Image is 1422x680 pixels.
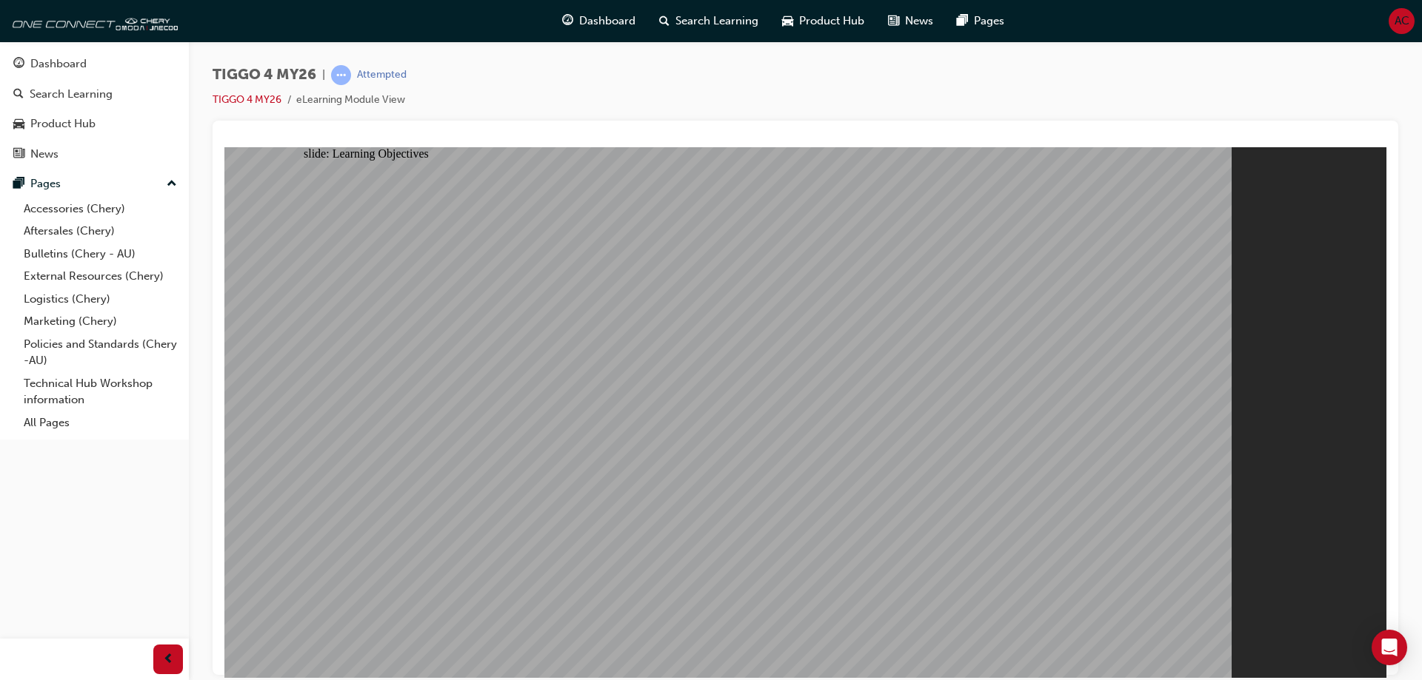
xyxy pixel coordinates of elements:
[1395,13,1409,30] span: AC
[213,67,316,84] span: TIGGO 4 MY26
[888,12,899,30] span: news-icon
[6,170,183,198] button: Pages
[13,178,24,191] span: pages-icon
[18,243,183,266] a: Bulletins (Chery - AU)
[550,6,647,36] a: guage-iconDashboard
[18,411,183,434] a: All Pages
[18,265,183,288] a: External Resources (Chery)
[18,198,183,221] a: Accessories (Chery)
[13,118,24,131] span: car-icon
[18,288,183,311] a: Logistics (Chery)
[30,115,96,132] div: Product Hub
[30,86,113,103] div: Search Learning
[30,175,61,192] div: Pages
[331,65,351,85] span: learningRecordVerb_ATTEMPT-icon
[13,58,24,71] span: guage-icon
[6,50,183,78] a: Dashboard
[1389,8,1415,34] button: AC
[296,92,405,109] li: eLearning Module View
[6,47,183,170] button: DashboardSearch LearningProduct HubNews
[579,13,635,30] span: Dashboard
[30,146,59,163] div: News
[30,55,87,73] div: Dashboard
[18,220,183,243] a: Aftersales (Chery)
[322,67,325,84] span: |
[562,12,573,30] span: guage-icon
[945,6,1016,36] a: pages-iconPages
[876,6,945,36] a: news-iconNews
[18,372,183,411] a: Technical Hub Workshop information
[675,13,758,30] span: Search Learning
[18,310,183,333] a: Marketing (Chery)
[357,68,407,82] div: Attempted
[13,88,24,101] span: search-icon
[163,650,174,669] span: prev-icon
[799,13,864,30] span: Product Hub
[167,175,177,194] span: up-icon
[974,13,1004,30] span: Pages
[647,6,770,36] a: search-iconSearch Learning
[6,110,183,138] a: Product Hub
[13,148,24,161] span: news-icon
[957,12,968,30] span: pages-icon
[782,12,793,30] span: car-icon
[6,81,183,108] a: Search Learning
[213,93,281,106] a: TIGGO 4 MY26
[7,6,178,36] img: oneconnect
[770,6,876,36] a: car-iconProduct Hub
[1372,630,1407,665] div: Open Intercom Messenger
[659,12,670,30] span: search-icon
[18,333,183,372] a: Policies and Standards (Chery -AU)
[6,141,183,168] a: News
[905,13,933,30] span: News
